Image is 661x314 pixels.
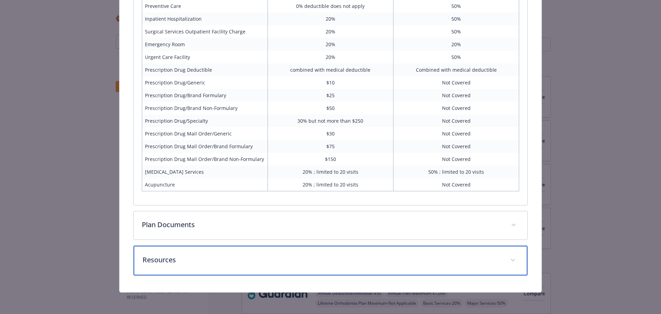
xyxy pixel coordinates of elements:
[394,114,519,127] td: Not Covered
[267,140,393,153] td: $75
[142,89,267,102] td: Prescription Drug/Brand Formulary
[267,89,393,102] td: $25
[142,114,267,127] td: Prescription Drug/Specialty
[142,63,267,76] td: Prescription Drug Deductible
[142,220,503,230] p: Plan Documents
[267,102,393,114] td: $50
[142,127,267,140] td: Prescription Drug Mail Order/Generic
[267,114,393,127] td: 30% but not more than $250
[267,76,393,89] td: $10
[394,165,519,178] td: 50% ; limited to 20 visits
[267,165,393,178] td: 20% ; limited to 20 visits
[267,38,393,51] td: 20%
[394,12,519,25] td: 50%
[267,12,393,25] td: 20%
[267,25,393,38] td: 20%
[394,102,519,114] td: Not Covered
[394,25,519,38] td: 50%
[142,12,267,25] td: Inpatient Hospitalization
[394,63,519,76] td: Combined with medical deductible
[394,51,519,63] td: 50%
[142,178,267,191] td: Acupuncture
[142,51,267,63] td: Urgent Care Facility
[142,38,267,51] td: Emergency Room
[142,102,267,114] td: Prescription Drug/Brand Non-Formulary
[142,165,267,178] td: [MEDICAL_DATA] Services
[394,127,519,140] td: Not Covered
[394,153,519,165] td: Not Covered
[267,127,393,140] td: $30
[267,63,393,76] td: combined with medical deductible
[394,178,519,191] td: Not Covered
[394,76,519,89] td: Not Covered
[267,51,393,63] td: 20%
[134,246,528,275] div: Resources
[142,76,267,89] td: Prescription Drug/Generic
[394,89,519,102] td: Not Covered
[142,153,267,165] td: Prescription Drug Mail Order/Brand Non-Formulary
[142,25,267,38] td: Surgical Services Outpatient Facility Charge
[267,153,393,165] td: $150
[142,140,267,153] td: Prescription Drug Mail Order/Brand Formulary
[394,140,519,153] td: Not Covered
[394,38,519,51] td: 20%
[143,255,502,265] p: Resources
[134,211,528,240] div: Plan Documents
[267,178,393,191] td: 20% ; limited to 20 visits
